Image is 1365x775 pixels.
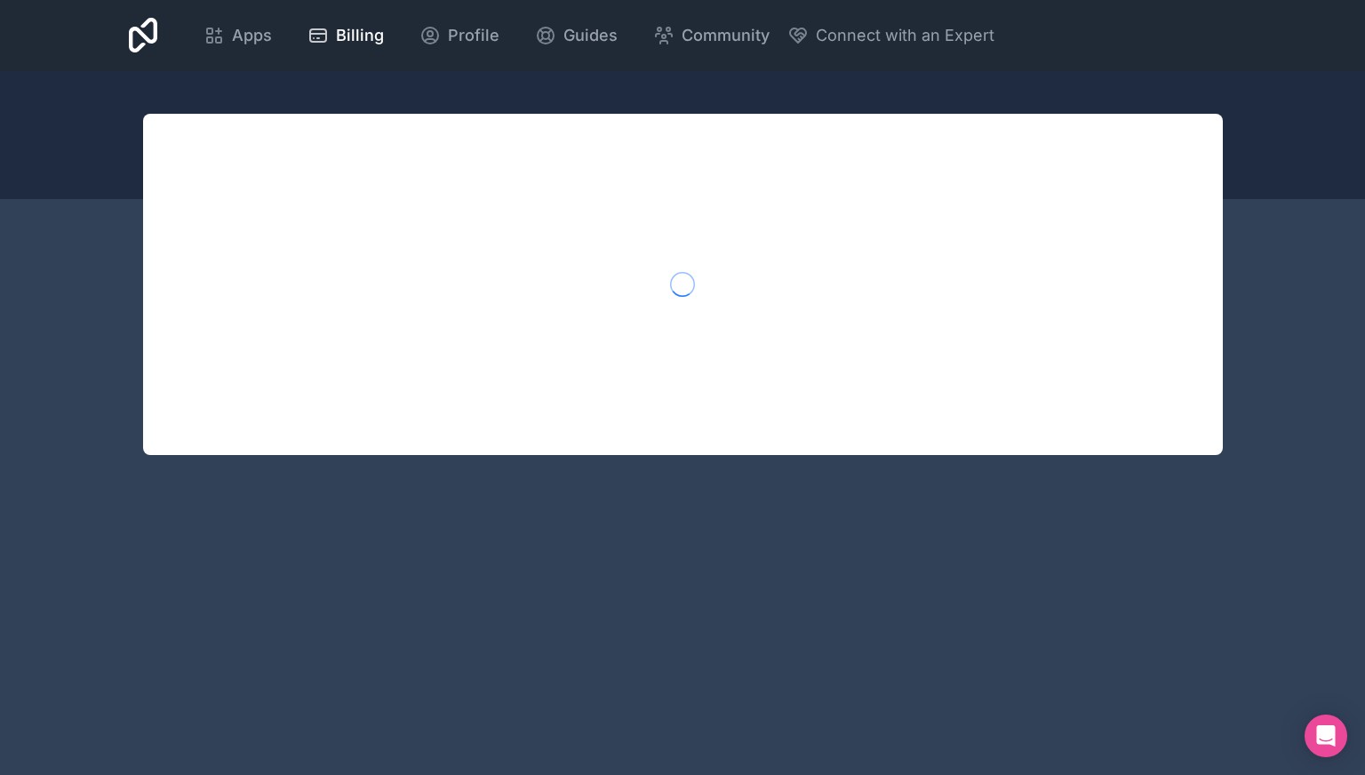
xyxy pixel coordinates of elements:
[816,23,994,48] span: Connect with an Expert
[293,16,398,55] a: Billing
[405,16,514,55] a: Profile
[787,23,994,48] button: Connect with an Expert
[336,23,384,48] span: Billing
[189,16,286,55] a: Apps
[682,23,770,48] span: Community
[639,16,784,55] a: Community
[521,16,632,55] a: Guides
[1305,715,1347,757] div: Open Intercom Messenger
[563,23,618,48] span: Guides
[232,23,272,48] span: Apps
[448,23,499,48] span: Profile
